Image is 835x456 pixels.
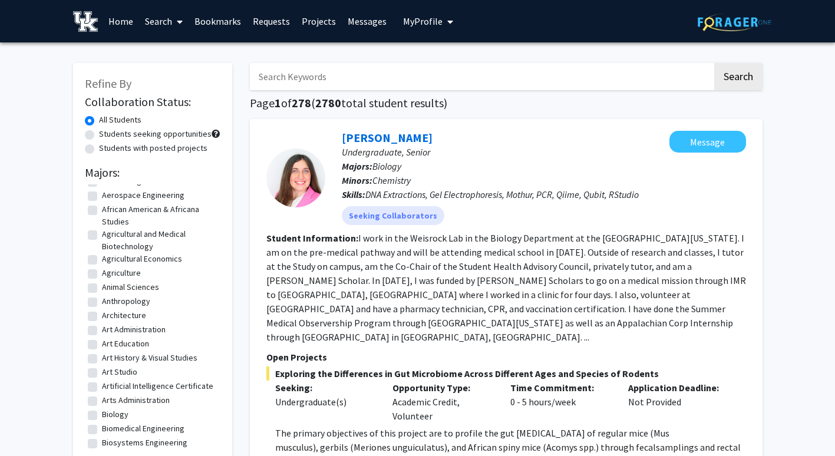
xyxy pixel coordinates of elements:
[266,366,746,381] span: Exploring the Differences in Gut Microbiome Across Different Ages and Species of Rodents
[296,1,342,42] a: Projects
[392,381,493,395] p: Opportunity Type:
[372,160,401,172] span: Biology
[372,174,411,186] span: Chemistry
[292,95,311,110] span: 278
[342,189,365,200] b: Skills:
[365,189,639,200] span: DNA Extractions, Gel Electrophoresis, Mothur, PCR, Qiime, Qubit, RStudio
[85,95,220,109] h2: Collaboration Status:
[342,160,372,172] b: Majors:
[669,131,746,153] button: Message Hannah Allen
[73,11,98,32] img: University of Kentucky Logo
[714,63,763,90] button: Search
[102,267,141,279] label: Agriculture
[102,189,184,201] label: Aerospace Engineering
[102,228,217,253] label: Agricultural and Medical Biotechnology
[139,1,189,42] a: Search
[342,174,372,186] b: Minors:
[275,426,746,440] p: The primary objectives of this project are to profile the gut [MEDICAL_DATA] of regular mice (Mus
[103,1,139,42] a: Home
[9,403,50,447] iframe: Chat
[102,203,217,228] label: African American & Africana Studies
[102,394,170,407] label: Arts Administration
[102,422,184,435] label: Biomedical Engineering
[250,63,712,90] input: Search Keywords
[99,114,141,126] label: All Students
[99,128,212,140] label: Students seeking opportunities
[266,351,327,363] span: Open Projects
[698,13,771,31] img: ForagerOne Logo
[102,437,187,449] label: Biosystems Engineering
[315,95,341,110] span: 2780
[102,323,166,336] label: Art Administration
[501,381,619,423] div: 0 - 5 hours/week
[99,142,207,154] label: Students with posted projects
[102,380,213,392] label: Artificial Intelligence Certificate
[342,146,430,158] span: Undergraduate, Senior
[102,309,146,322] label: Architecture
[85,166,220,180] h2: Majors:
[628,381,728,395] p: Application Deadline:
[384,381,501,423] div: Academic Credit, Volunteer
[275,95,281,110] span: 1
[342,130,433,145] a: [PERSON_NAME]
[102,295,150,308] label: Anthropology
[102,338,149,350] label: Art Education
[342,206,444,225] mat-chip: Seeking Collaborators
[247,1,296,42] a: Requests
[102,352,197,364] label: Art History & Visual Studies
[189,1,247,42] a: Bookmarks
[275,381,375,395] p: Seeking:
[85,76,131,91] span: Refine By
[266,232,358,244] b: Student Information:
[342,1,392,42] a: Messages
[102,366,137,378] label: Art Studio
[275,395,375,409] div: Undergraduate(s)
[403,15,443,27] span: My Profile
[250,96,763,110] h1: Page of ( total student results)
[510,381,610,395] p: Time Commitment:
[102,253,182,265] label: Agricultural Economics
[102,408,128,421] label: Biology
[266,232,746,343] fg-read-more: I work in the Weisrock Lab in the Biology Department at the [GEOGRAPHIC_DATA][US_STATE]. I am on ...
[102,281,159,293] label: Animal Sciences
[619,381,737,423] div: Not Provided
